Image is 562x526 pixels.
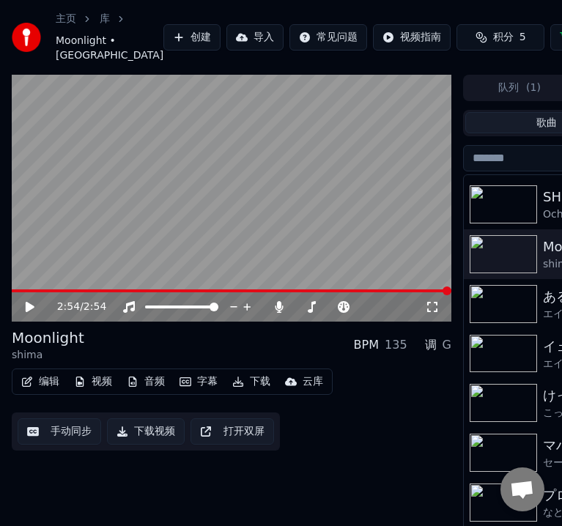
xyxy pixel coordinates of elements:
div: 云库 [303,374,323,389]
button: 打开双屏 [191,418,274,445]
div: 调 [425,336,437,354]
img: youka [12,23,41,52]
button: 编辑 [15,371,65,392]
button: 导入 [226,24,284,51]
a: 主页 [56,12,76,26]
button: 视频指南 [373,24,451,51]
div: G [443,336,451,354]
button: 积分5 [456,24,544,51]
nav: breadcrumb [56,12,163,63]
button: 创建 [163,24,221,51]
span: 5 [520,30,526,45]
span: Moonlight • [GEOGRAPHIC_DATA] [56,34,163,63]
div: 135 [385,336,407,354]
button: 音频 [121,371,171,392]
div: BPM [354,336,379,354]
div: Moonlight [12,327,84,348]
button: 手动同步 [18,418,101,445]
button: 字幕 [174,371,223,392]
div: 打開聊天 [500,467,544,511]
button: 视频 [68,371,118,392]
div: shima [12,348,84,363]
button: 常见问题 [289,24,367,51]
div: / [57,300,92,314]
button: 下载视频 [107,418,185,445]
span: 2:54 [84,300,106,314]
button: 下载 [226,371,276,392]
span: ( 1 ) [526,81,541,95]
span: 2:54 [57,300,80,314]
a: 库 [100,12,110,26]
span: 积分 [493,30,514,45]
